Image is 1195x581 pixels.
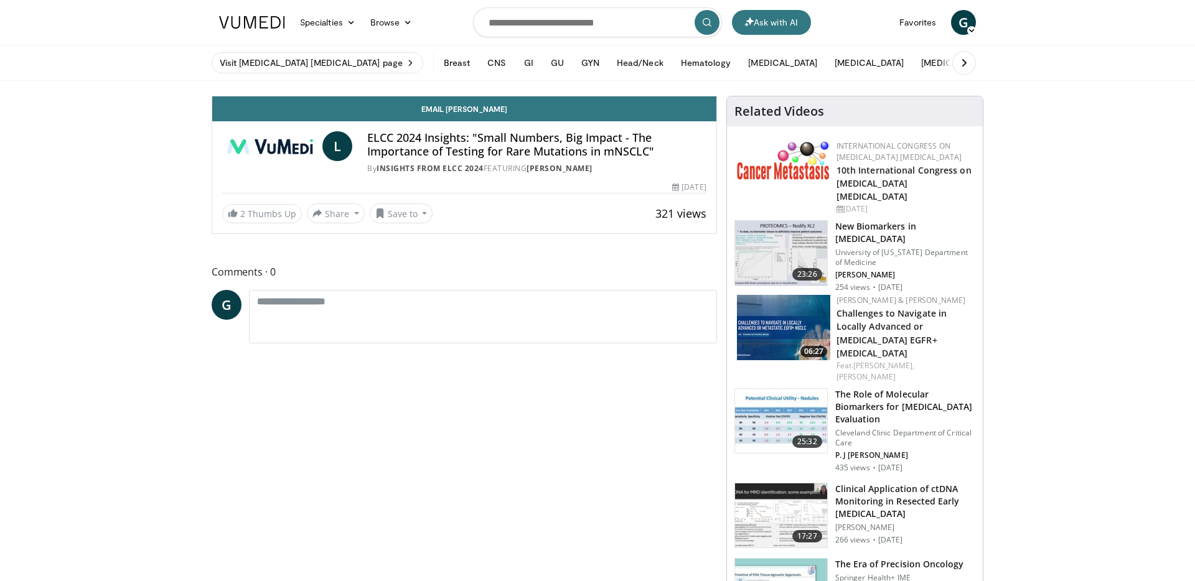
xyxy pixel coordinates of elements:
p: P. J [PERSON_NAME] [835,450,975,460]
span: 25:32 [792,435,822,448]
a: Browse [363,10,420,35]
button: GYN [574,50,607,75]
button: GU [543,50,571,75]
img: 6ff8bc22-9509-4454-a4f8-ac79dd3b8976.png.150x105_q85_autocrop_double_scale_upscale_version-0.2.png [737,141,830,180]
span: Comments 0 [212,264,717,280]
a: G [951,10,976,35]
a: 10th International Congress on [MEDICAL_DATA] [MEDICAL_DATA] [836,164,972,202]
img: 7845151f-d172-4318-bbcf-4ab447089643.jpeg.150x105_q85_crop-smart_upscale.jpg [737,295,830,360]
span: 23:26 [792,268,822,281]
h3: The Role of Molecular Biomarkers for [MEDICAL_DATA] Evaluation [835,388,975,425]
p: [DATE] [878,282,903,292]
div: [DATE] [672,182,706,193]
a: 23:26 New Biomarkers in [MEDICAL_DATA] University of [US_STATE] Department of Medicine [PERSON_NA... [734,220,975,292]
p: 435 views [835,463,870,473]
h4: Related Videos [734,104,824,119]
div: · [873,282,876,292]
button: Head/Neck [609,50,671,75]
div: · [873,463,876,473]
p: 254 views [835,282,870,292]
h4: ELCC 2024 Insights: "Small Numbers, Big Impact - The Importance of Testing for Rare Mutations in ... [367,131,706,158]
button: [MEDICAL_DATA] [827,50,911,75]
span: 17:27 [792,530,822,542]
img: 1b469343-647f-466c-a6de-2731e18a228d.150x105_q85_crop-smart_upscale.jpg [735,483,827,548]
a: L [322,131,352,161]
h3: The Era of Precision Oncology [835,558,964,570]
input: Search topics, interventions [473,7,722,37]
img: Insights from ELCC 2024 [222,131,317,161]
p: [DATE] [878,463,903,473]
button: Ask with AI [732,10,811,35]
img: VuMedi Logo [219,16,285,29]
div: [DATE] [836,203,973,215]
p: 266 views [835,535,870,545]
a: G [212,290,241,320]
p: Cleveland Clinic Department of Critical Care [835,428,975,448]
a: Visit [MEDICAL_DATA] [MEDICAL_DATA] page [212,52,423,73]
img: f12e60fb-64f6-4cb2-bfd2-be8aaa2a0c93.150x105_q85_crop-smart_upscale.jpg [735,221,827,286]
a: 2 Thumbs Up [222,204,302,223]
span: 2 [240,208,245,220]
p: [PERSON_NAME] [835,523,975,532]
button: [MEDICAL_DATA] [741,50,825,75]
a: 06:27 [737,295,830,360]
button: Save to [370,203,433,223]
div: · [873,535,876,545]
a: Email [PERSON_NAME] [212,96,716,121]
div: Feat. [836,360,973,383]
img: 0b7bb3c9-2808-4dc6-8ddf-783b4e81c909.150x105_q85_crop-smart_upscale.jpg [735,389,827,453]
button: GI [517,50,541,75]
button: CNS [480,50,513,75]
a: [PERSON_NAME] [836,371,896,382]
a: [PERSON_NAME], [853,360,914,371]
p: University of [US_STATE] Department of Medicine [835,248,975,267]
span: 321 views [655,206,706,221]
button: Hematology [673,50,739,75]
a: 17:27 Clinical Application of ctDNA Monitoring in Resected Early [MEDICAL_DATA] [PERSON_NAME] 266... [734,483,975,549]
span: 06:27 [800,346,827,357]
h3: Clinical Application of ctDNA Monitoring in Resected Early [MEDICAL_DATA] [835,483,975,520]
p: [DATE] [878,535,903,545]
p: [PERSON_NAME] [835,270,975,280]
a: International Congress on [MEDICAL_DATA] [MEDICAL_DATA] [836,141,962,162]
h3: New Biomarkers in [MEDICAL_DATA] [835,220,975,245]
a: [PERSON_NAME] [527,163,593,174]
a: Challenges to Navigate in Locally Advanced or [MEDICAL_DATA] EGFR+ [MEDICAL_DATA] [836,307,947,358]
a: 25:32 The Role of Molecular Biomarkers for [MEDICAL_DATA] Evaluation Cleveland Clinic Department ... [734,388,975,473]
a: Favorites [892,10,944,35]
button: Share [307,203,365,223]
button: Breast [436,50,477,75]
a: Insights from ELCC 2024 [377,163,484,174]
button: [MEDICAL_DATA] [914,50,998,75]
div: By FEATURING [367,163,706,174]
a: [PERSON_NAME] & [PERSON_NAME] [836,295,966,305]
a: Specialties [293,10,363,35]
